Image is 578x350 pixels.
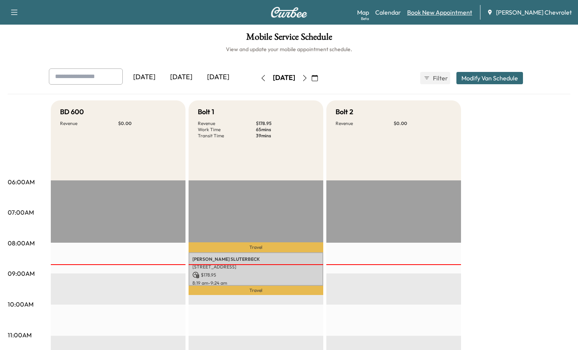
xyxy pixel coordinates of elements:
[8,269,35,278] p: 09:00AM
[192,264,319,270] p: [STREET_ADDRESS]
[126,68,163,86] div: [DATE]
[198,107,214,117] h5: Bolt 1
[189,242,323,252] p: Travel
[361,16,369,22] div: Beta
[198,127,256,133] p: Work Time
[198,120,256,127] p: Revenue
[420,72,450,84] button: Filter
[256,120,314,127] p: $ 178.95
[8,45,570,53] h6: View and update your mobile appointment schedule.
[273,73,295,83] div: [DATE]
[200,68,237,86] div: [DATE]
[8,208,34,217] p: 07:00AM
[357,8,369,17] a: MapBeta
[163,68,200,86] div: [DATE]
[192,272,319,278] p: $ 178.95
[8,330,32,340] p: 11:00AM
[375,8,401,17] a: Calendar
[433,73,447,83] span: Filter
[60,107,84,117] h5: BD 600
[407,8,472,17] a: Book New Appointment
[8,177,35,187] p: 06:00AM
[496,8,572,17] span: [PERSON_NAME] Chevrolet
[256,127,314,133] p: 65 mins
[8,32,570,45] h1: Mobile Service Schedule
[8,238,35,248] p: 08:00AM
[192,256,319,262] p: [PERSON_NAME] SLUTERBECK
[394,120,452,127] p: $ 0.00
[192,280,319,286] p: 8:19 am - 9:24 am
[60,120,118,127] p: Revenue
[189,286,323,295] p: Travel
[198,133,256,139] p: Transit Time
[336,107,353,117] h5: Bolt 2
[256,133,314,139] p: 39 mins
[8,300,33,309] p: 10:00AM
[118,120,176,127] p: $ 0.00
[336,120,394,127] p: Revenue
[456,72,523,84] button: Modify Van Schedule
[271,7,307,18] img: Curbee Logo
